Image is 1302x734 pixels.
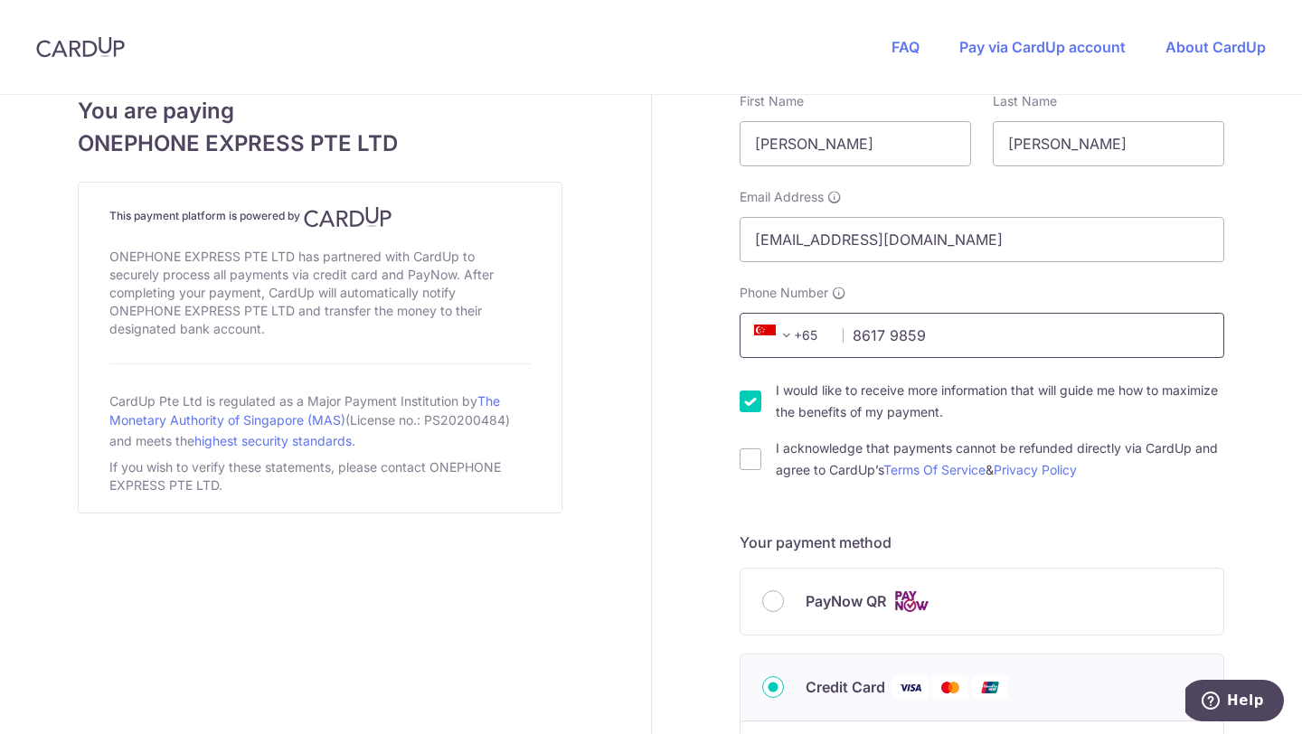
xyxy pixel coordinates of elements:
input: Last name [993,121,1224,166]
iframe: Opens a widget where you can find more information [1185,680,1284,725]
span: ONEPHONE EXPRESS PTE LTD [78,127,562,160]
a: Terms Of Service [883,462,986,477]
div: Credit Card Visa Mastercard Union Pay [762,676,1202,699]
a: About CardUp [1165,38,1266,56]
a: highest security standards [194,433,352,448]
img: CardUp [304,206,392,228]
span: +65 [754,325,797,346]
label: Last Name [993,92,1057,110]
h5: Your payment method [740,532,1224,553]
img: Cards logo [893,590,929,613]
span: Credit Card [806,676,885,698]
div: PayNow QR Cards logo [762,590,1202,613]
img: Mastercard [932,676,968,699]
label: I acknowledge that payments cannot be refunded directly via CardUp and agree to CardUp’s & [776,438,1224,481]
span: You are paying [78,95,562,127]
input: Email address [740,217,1224,262]
span: PayNow QR [806,590,886,612]
div: If you wish to verify these statements, please contact ONEPHONE EXPRESS PTE LTD. [109,455,531,498]
span: Phone Number [740,284,828,302]
label: I would like to receive more information that will guide me how to maximize the benefits of my pa... [776,380,1224,423]
input: First name [740,121,971,166]
a: FAQ [892,38,920,56]
img: Union Pay [972,676,1008,699]
a: Privacy Policy [994,462,1077,477]
span: +65 [749,325,830,346]
img: Visa [892,676,929,699]
a: Pay via CardUp account [959,38,1126,56]
div: ONEPHONE EXPRESS PTE LTD has partnered with CardUp to securely process all payments via credit ca... [109,244,531,342]
h4: This payment platform is powered by [109,206,531,228]
div: CardUp Pte Ltd is regulated as a Major Payment Institution by (License no.: PS20200484) and meets... [109,386,531,455]
img: CardUp [36,36,125,58]
label: First Name [740,92,804,110]
span: Email Address [740,188,824,206]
